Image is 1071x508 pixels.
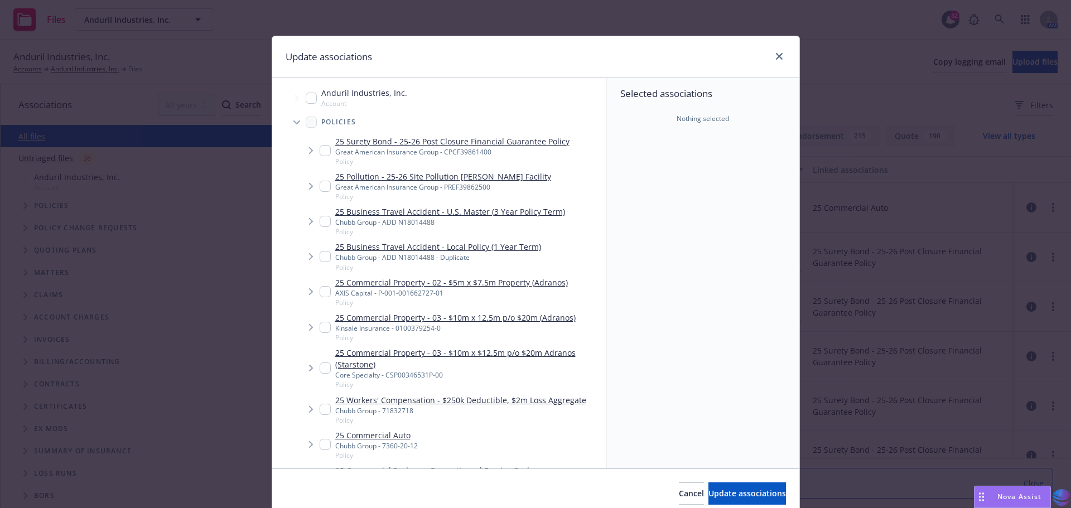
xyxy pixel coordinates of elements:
[335,227,565,236] span: Policy
[335,192,551,201] span: Policy
[1052,487,1071,508] img: svg+xml;base64,PHN2ZyB3aWR0aD0iMzQiIGhlaWdodD0iMzQiIHZpZXdCb3g9IjAgMCAzNCAzNCIgZmlsbD0ibm9uZSIgeG...
[335,217,565,227] div: Chubb Group - ADD N18014488
[335,429,418,441] a: 25 Commercial Auto
[335,333,576,342] span: Policy
[335,157,570,166] span: Policy
[335,380,602,389] span: Policy
[335,277,568,288] a: 25 Commercial Property - 02 - $5m x $7.5m Property (Adranos)
[708,482,786,505] button: Update associations
[620,87,786,100] span: Selected associations
[335,323,576,333] div: Kinsale Insurance - 0100379254-0
[335,288,568,298] div: AXIS Capital - P-001-001662727-01
[679,488,704,499] span: Cancel
[677,114,729,124] span: Nothing selected
[335,263,541,272] span: Policy
[679,482,704,505] button: Cancel
[286,50,372,64] h1: Update associations
[321,99,407,108] span: Account
[335,441,418,451] div: Chubb Group - 7360-20-12
[997,492,1041,501] span: Nova Assist
[335,182,551,192] div: Great American Insurance Group - PREF39862500
[974,486,1051,508] button: Nova Assist
[335,312,576,323] a: 25 Commercial Property - 03 - $10m x 12.5m p/o $20m (Adranos)
[335,394,586,406] a: 25 Workers' Compensation - $250k Deductible, $2m Loss Aggregate
[335,298,568,307] span: Policy
[708,488,786,499] span: Update associations
[335,415,586,425] span: Policy
[335,406,586,415] div: Chubb Group - 71832718
[335,465,544,476] a: 25 Commercial Package - Domestic and Foreign Package
[335,171,551,182] a: 25 Pollution - 25-26 Site Pollution [PERSON_NAME] Facility
[773,50,786,63] a: close
[335,206,565,217] a: 25 Business Travel Accident - U.S. Master (3 Year Policy Term)
[335,147,570,157] div: Great American Insurance Group - CPCF39861400
[974,486,988,507] div: Drag to move
[335,451,418,460] span: Policy
[321,87,407,99] span: Anduril Industries, Inc.
[335,136,570,147] a: 25 Surety Bond - 25-26 Post Closure Financial Guarantee Policy
[335,241,541,253] a: 25 Business Travel Accident - Local Policy (1 Year Term)
[335,347,602,370] a: 25 Commercial Property - 03 - $10m x $12.5m p/o $20m Adranos (Starstone)
[321,119,356,125] span: Policies
[335,370,602,380] div: Core Specialty - CSP00346531P-00
[335,253,541,262] div: Chubb Group - ADD N18014488 - Duplicate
